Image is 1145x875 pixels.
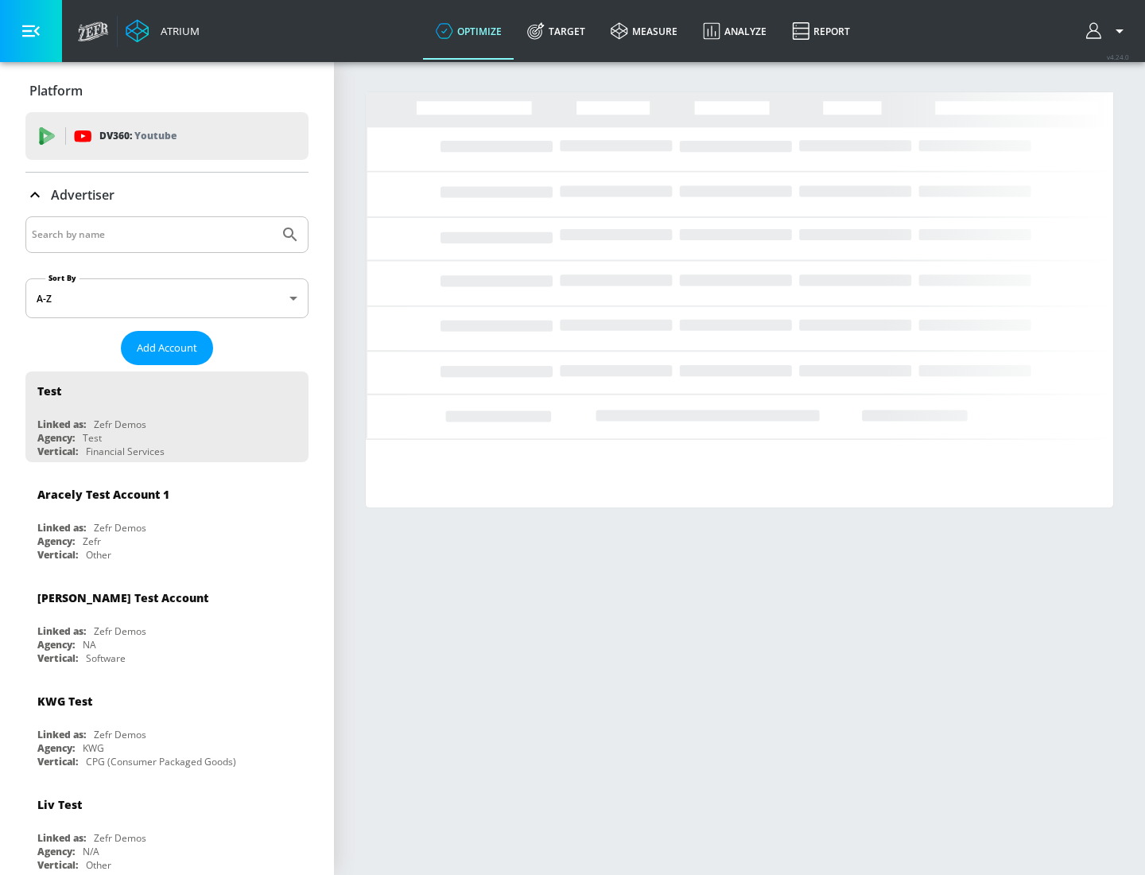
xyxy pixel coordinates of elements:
[86,755,236,768] div: CPG (Consumer Packaged Goods)
[25,475,309,566] div: Aracely Test Account 1Linked as:Zefr DemosAgency:ZefrVertical:Other
[25,371,309,462] div: TestLinked as:Zefr DemosAgency:TestVertical:Financial Services
[514,2,598,60] a: Target
[86,445,165,458] div: Financial Services
[25,682,309,772] div: KWG TestLinked as:Zefr DemosAgency:KWGVertical:CPG (Consumer Packaged Goods)
[25,173,309,217] div: Advertiser
[37,548,78,562] div: Vertical:
[37,590,208,605] div: [PERSON_NAME] Test Account
[83,845,99,858] div: N/A
[94,624,146,638] div: Zefr Demos
[598,2,690,60] a: measure
[86,858,111,872] div: Other
[37,624,86,638] div: Linked as:
[37,445,78,458] div: Vertical:
[94,831,146,845] div: Zefr Demos
[25,578,309,669] div: [PERSON_NAME] Test AccountLinked as:Zefr DemosAgency:NAVertical:Software
[37,797,82,812] div: Liv Test
[29,82,83,99] p: Platform
[37,694,92,709] div: KWG Test
[99,127,177,145] p: DV360:
[25,112,309,160] div: DV360: Youtube
[121,331,213,365] button: Add Account
[83,638,96,651] div: NA
[423,2,514,60] a: optimize
[51,186,114,204] p: Advertiser
[25,68,309,113] div: Platform
[37,521,86,535] div: Linked as:
[1107,52,1129,61] span: v 4.24.0
[37,418,86,431] div: Linked as:
[37,755,78,768] div: Vertical:
[37,535,75,548] div: Agency:
[32,224,273,245] input: Search by name
[37,487,169,502] div: Aracely Test Account 1
[94,418,146,431] div: Zefr Demos
[37,831,86,845] div: Linked as:
[690,2,779,60] a: Analyze
[37,383,61,399] div: Test
[37,858,78,872] div: Vertical:
[126,19,200,43] a: Atrium
[154,24,200,38] div: Atrium
[83,535,101,548] div: Zefr
[83,741,104,755] div: KWG
[86,548,111,562] div: Other
[94,521,146,535] div: Zefr Demos
[45,273,80,283] label: Sort By
[37,431,75,445] div: Agency:
[86,651,126,665] div: Software
[137,339,197,357] span: Add Account
[94,728,146,741] div: Zefr Demos
[37,638,75,651] div: Agency:
[83,431,102,445] div: Test
[37,845,75,858] div: Agency:
[37,741,75,755] div: Agency:
[779,2,863,60] a: Report
[37,728,86,741] div: Linked as:
[25,278,309,318] div: A-Z
[37,651,78,665] div: Vertical:
[134,127,177,144] p: Youtube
